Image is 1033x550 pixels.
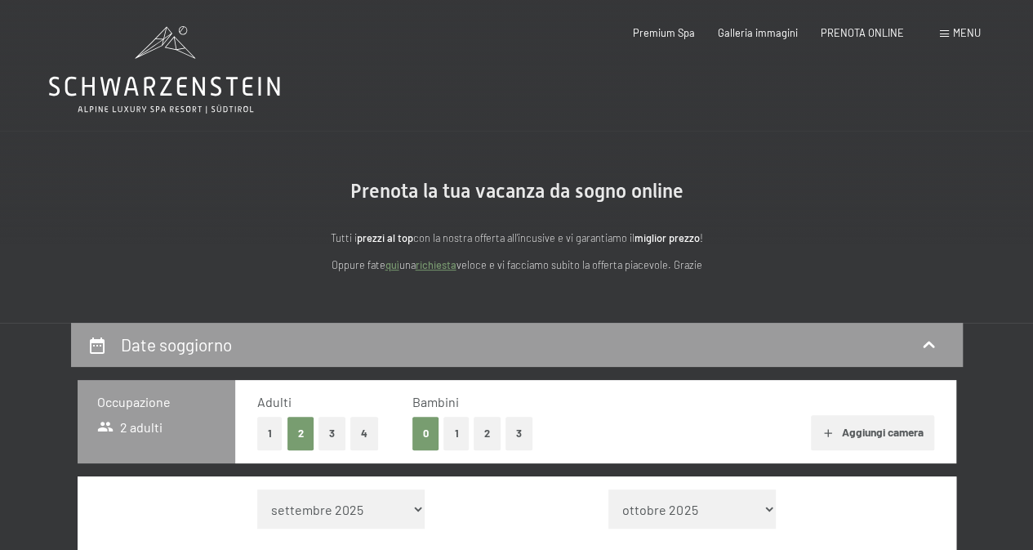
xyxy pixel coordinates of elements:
[505,417,532,450] button: 3
[443,417,469,450] button: 1
[634,231,700,244] strong: miglior prezzo
[121,334,232,355] h2: Date soggiorno
[97,393,216,411] h3: Occupazione
[412,394,459,409] span: Bambini
[190,257,844,273] p: Oppure fate una veloce e vi facciamo subito la offerta piacevole. Grazie
[350,417,378,450] button: 4
[821,26,904,39] a: PRENOTA ONLINE
[633,26,695,39] a: Premium Spa
[97,418,163,436] span: 2 adulti
[385,258,399,271] a: quì
[718,26,798,39] a: Galleria immagini
[357,231,413,244] strong: prezzi al top
[811,415,934,451] button: Aggiungi camera
[412,417,439,450] button: 0
[474,417,501,450] button: 2
[257,417,283,450] button: 1
[350,180,683,203] span: Prenota la tua vacanza da sogno online
[416,258,456,271] a: richiesta
[287,417,314,450] button: 2
[257,394,292,409] span: Adulti
[190,230,844,246] p: Tutti i con la nostra offerta all'incusive e vi garantiamo il !
[318,417,345,450] button: 3
[953,26,981,39] span: Menu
